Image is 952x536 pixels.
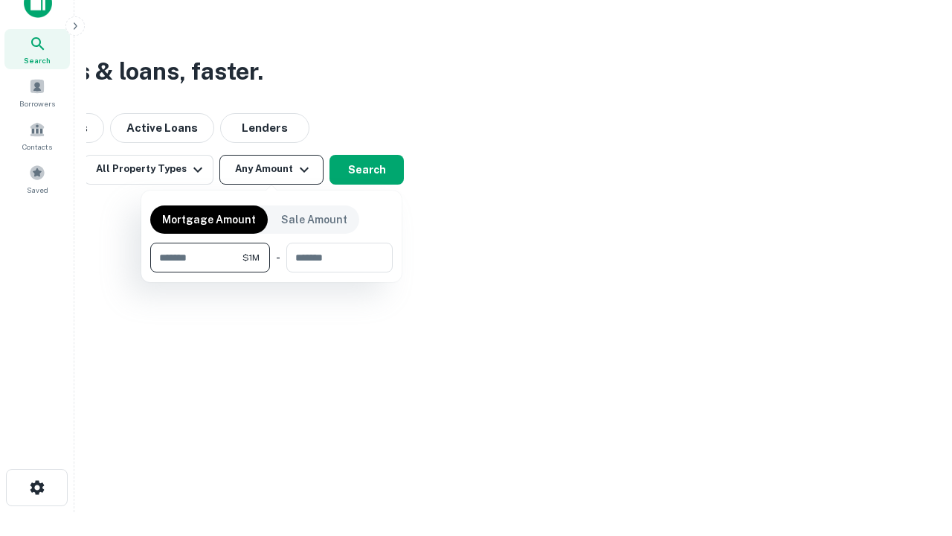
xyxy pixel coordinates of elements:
[281,211,347,228] p: Sale Amount
[276,243,280,272] div: -
[162,211,256,228] p: Mortgage Amount
[242,251,260,264] span: $1M
[878,417,952,488] iframe: Chat Widget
